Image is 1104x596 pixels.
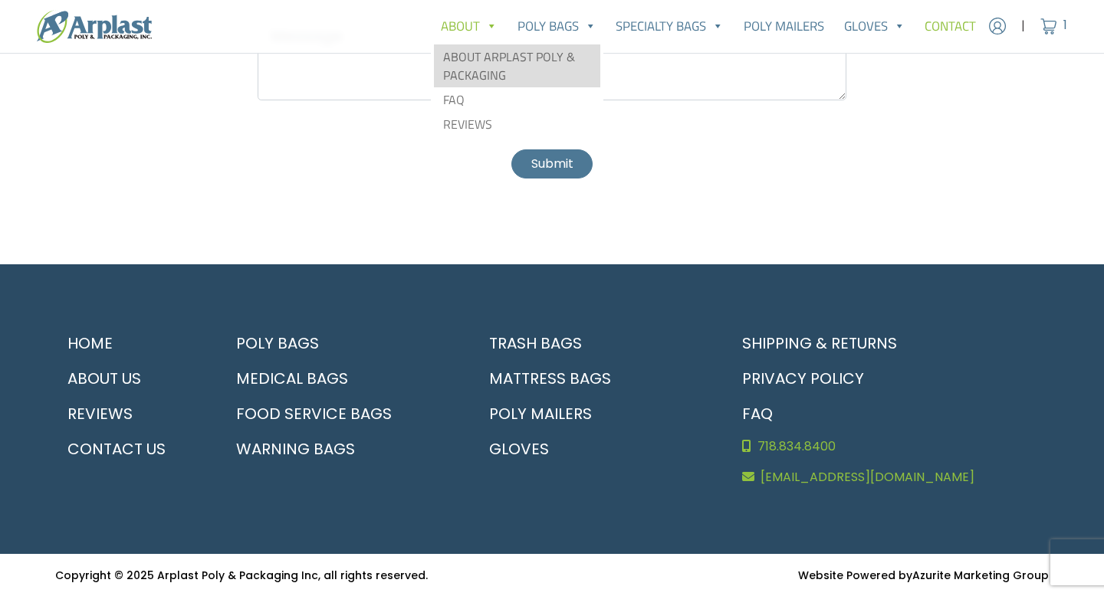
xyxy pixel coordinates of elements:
a: Privacy Policy [730,361,1049,396]
a: [EMAIL_ADDRESS][DOMAIN_NAME] [730,462,1049,493]
a: Reviews [434,112,600,136]
a: Food Service Bags [224,396,458,431]
button: Submit [511,149,593,178]
a: Shipping & Returns [730,326,1049,361]
a: Medical Bags [224,361,458,396]
a: Contact Us [55,431,205,467]
a: Trash Bags [477,326,711,361]
a: About [431,11,508,41]
a: Gloves [477,431,711,467]
a: 718.834.8400 [730,431,1049,462]
span: 1 [1063,17,1067,34]
small: Website Powered by [798,568,1049,583]
a: Gloves [834,11,915,41]
img: logo [37,10,152,43]
a: FAQ [434,87,600,112]
a: Home [55,326,205,361]
a: About Us [55,361,205,396]
a: About Arplast Poly & Packaging [434,44,600,87]
a: Poly Bags [224,326,458,361]
span: | [1021,17,1025,35]
a: Poly Mailers [734,11,834,41]
a: FAQ [730,396,1049,431]
a: Warning Bags [224,431,458,467]
a: Mattress Bags [477,361,711,396]
a: Reviews [55,396,205,431]
small: Copyright © 2025 Arplast Poly & Packaging Inc, all rights reserved. [55,568,428,583]
a: Specialty Bags [606,11,734,41]
a: Poly Mailers [477,396,711,431]
a: Contact [915,11,986,41]
a: Azurite Marketing Group [912,568,1049,583]
a: Poly Bags [508,11,606,41]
